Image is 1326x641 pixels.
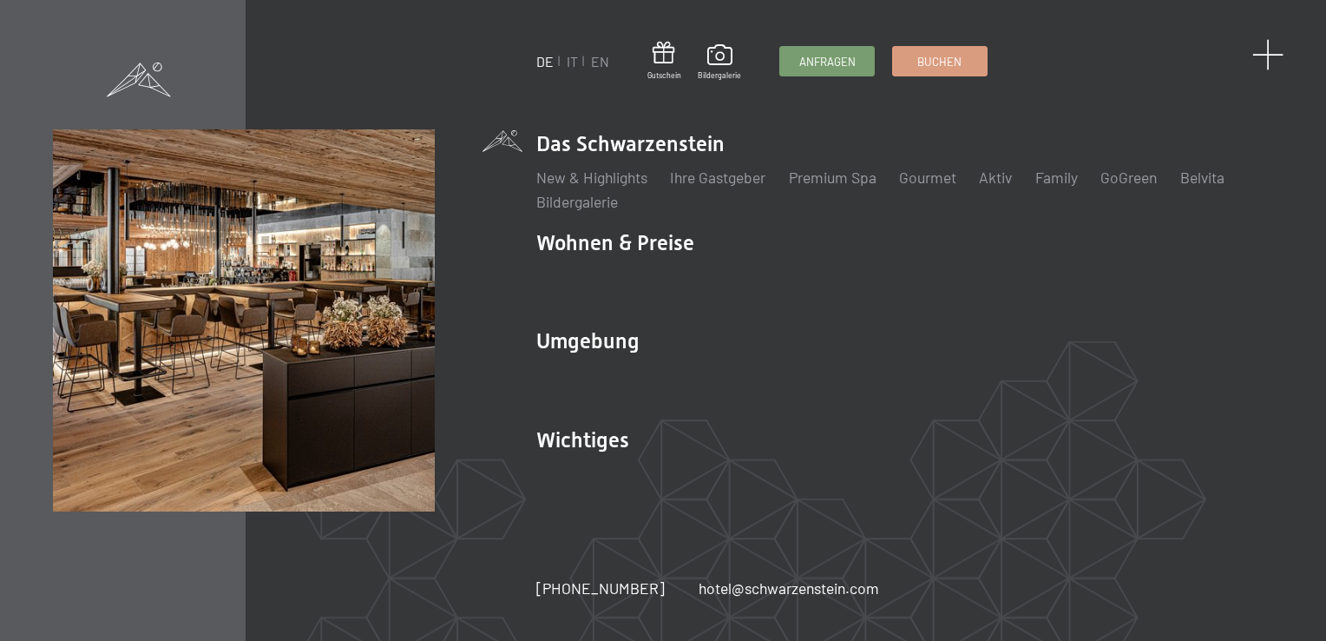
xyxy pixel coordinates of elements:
span: Gutschein [647,70,681,81]
a: Bildergalerie [536,192,618,211]
a: Ihre Gastgeber [670,168,765,187]
a: IT [567,53,578,69]
a: Bildergalerie [698,44,741,81]
span: Anfragen [799,54,856,69]
a: hotel@schwarzenstein.com [699,578,879,599]
a: Aktiv [979,168,1012,187]
a: Belvita [1180,168,1224,187]
a: Anfragen [780,47,874,76]
a: Gutschein [647,42,681,81]
a: EN [591,53,609,69]
a: DE [536,53,554,69]
a: [PHONE_NUMBER] [536,578,665,599]
a: GoGreen [1100,168,1157,187]
a: Buchen [893,47,987,76]
a: Gourmet [899,168,956,187]
span: [PHONE_NUMBER] [536,578,665,598]
span: Bildergalerie [698,70,741,81]
a: New & Highlights [536,168,647,187]
a: Family [1035,168,1078,187]
span: Buchen [917,54,962,69]
a: Premium Spa [789,168,876,187]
